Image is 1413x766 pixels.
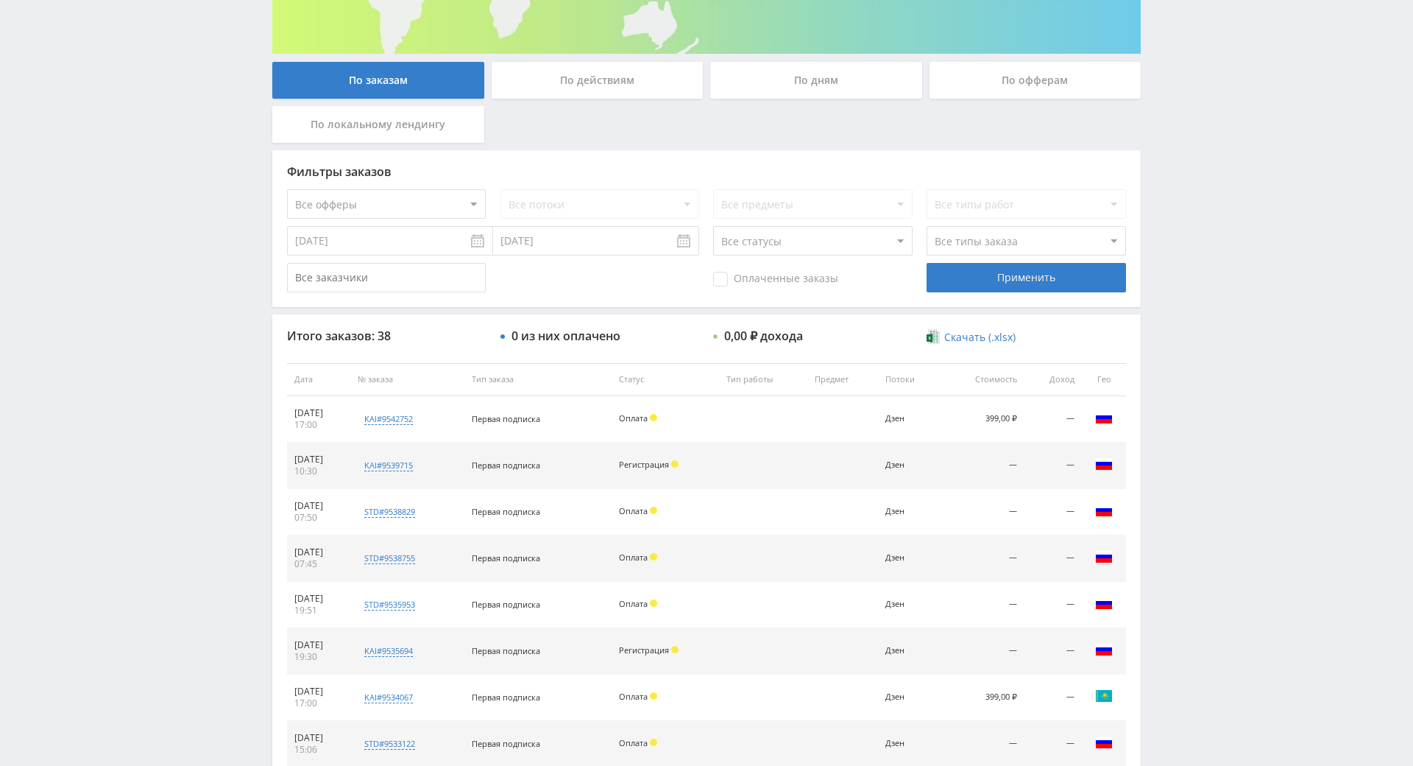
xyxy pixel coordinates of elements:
[650,739,657,746] span: Холд
[1082,363,1126,396] th: Гео
[942,443,1024,489] td: —
[464,363,612,396] th: Тип заказа
[1095,409,1113,426] img: rus.png
[294,465,343,477] div: 10:30
[1024,363,1082,396] th: Доход
[927,330,1015,345] a: Скачать (.xlsx)
[710,62,922,99] div: По дням
[942,489,1024,535] td: —
[1095,594,1113,612] img: rus.png
[885,507,935,516] div: Дзен
[294,558,343,570] div: 07:45
[472,413,540,424] span: Первая подписка
[294,407,343,419] div: [DATE]
[511,329,620,342] div: 0 из них оплачено
[472,506,540,517] span: Первая подписка
[272,106,484,143] div: По локальному лендингу
[294,698,343,709] div: 17:00
[1024,443,1082,489] td: —
[942,675,1024,721] td: 399,00 ₽
[885,460,935,470] div: Дзен
[294,605,343,616] div: 19:51
[472,645,540,656] span: Первая подписка
[807,363,878,396] th: Предмет
[619,412,648,424] span: Оплата
[272,62,484,99] div: По заказам
[1095,548,1113,566] img: rus.png
[885,553,935,563] div: Дзен
[294,593,343,605] div: [DATE]
[294,744,343,756] div: 15:06
[287,363,350,396] th: Дата
[364,460,413,471] div: kai#9539715
[294,686,343,698] div: [DATE]
[619,644,669,656] span: Регистрация
[942,363,1024,396] th: Стоимость
[364,738,415,750] div: std#9533122
[364,599,415,611] div: std#9535953
[294,500,343,512] div: [DATE]
[287,329,486,342] div: Итого заказов: 38
[364,413,413,425] div: kai#9542752
[364,506,415,518] div: std#9538829
[472,692,540,703] span: Первая подписка
[619,552,648,563] span: Оплата
[719,363,807,396] th: Тип работы
[619,691,648,702] span: Оплата
[364,645,413,657] div: kai#9535694
[1095,455,1113,473] img: rus.png
[350,363,464,396] th: № заказа
[885,414,935,424] div: Дзен
[671,460,679,468] span: Холд
[650,507,657,514] span: Холд
[942,582,1024,628] td: —
[287,263,486,292] input: Все заказчики
[287,165,1126,178] div: Фильтры заказов
[942,628,1024,675] td: —
[878,363,942,396] th: Потоки
[612,363,719,396] th: Статус
[1024,582,1082,628] td: —
[927,329,939,344] img: xlsx
[294,419,343,431] div: 17:00
[650,692,657,700] span: Холд
[472,552,540,563] span: Первая подписка
[294,454,343,465] div: [DATE]
[294,651,343,663] div: 19:30
[885,646,935,656] div: Дзен
[364,692,413,703] div: kai#9534067
[713,272,838,287] span: Оплаченные заказы
[724,329,803,342] div: 0,00 ₽ дохода
[885,692,935,702] div: Дзен
[619,737,648,748] span: Оплата
[619,598,648,609] span: Оплата
[472,460,540,471] span: Первая подписка
[1024,675,1082,721] td: —
[472,599,540,610] span: Первая подписка
[885,600,935,609] div: Дзен
[492,62,704,99] div: По действиям
[650,414,657,421] span: Холд
[1095,687,1113,705] img: kaz.png
[1095,641,1113,658] img: rus.png
[1024,489,1082,535] td: —
[650,600,657,607] span: Холд
[942,535,1024,582] td: —
[294,547,343,558] div: [DATE]
[1095,502,1113,519] img: rus.png
[364,552,415,564] div: std#9538755
[294,512,343,524] div: 07:50
[1024,535,1082,582] td: —
[619,505,648,516] span: Оплата
[942,396,1024,443] td: 399,00 ₽
[944,331,1016,343] span: Скачать (.xlsx)
[1095,734,1113,751] img: rus.png
[885,739,935,748] div: Дзен
[1024,396,1082,443] td: —
[294,732,343,744] div: [DATE]
[1024,628,1082,675] td: —
[650,553,657,561] span: Холд
[927,263,1125,292] div: Применить
[619,459,669,470] span: Регистрация
[472,738,540,749] span: Первая подписка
